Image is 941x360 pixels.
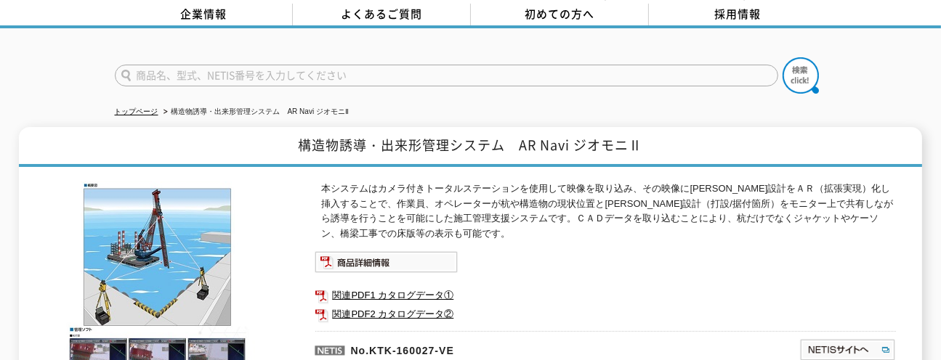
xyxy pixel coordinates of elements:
[322,181,896,242] p: 本システムはカメラ付きトータルステーションを使用して映像を取り込み、その映像に[PERSON_NAME]設計をＡＲ（拡張実現）化し挿入することで、作業員、オペレーターが杭や構造物の現状位置と[P...
[525,6,594,22] span: 初めての方へ
[19,127,922,167] h1: 構造物誘導・出来形管理システム AR Navi ジオモニⅡ
[471,4,649,25] a: 初めての方へ
[293,4,471,25] a: よくあるご質問
[115,107,158,115] a: トップページ
[649,4,827,25] a: 採用情報
[115,65,778,86] input: 商品名、型式、NETIS番号を入力してください
[315,259,458,270] a: 商品詳細情報システム
[315,286,896,305] a: 関連PDF1 カタログデータ①
[161,105,349,120] li: 構造物誘導・出来形管理システム AR Navi ジオモニⅡ
[315,251,458,273] img: 商品詳細情報システム
[315,305,896,324] a: 関連PDF2 カタログデータ②
[783,57,819,94] img: btn_search.png
[115,4,293,25] a: 企業情報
